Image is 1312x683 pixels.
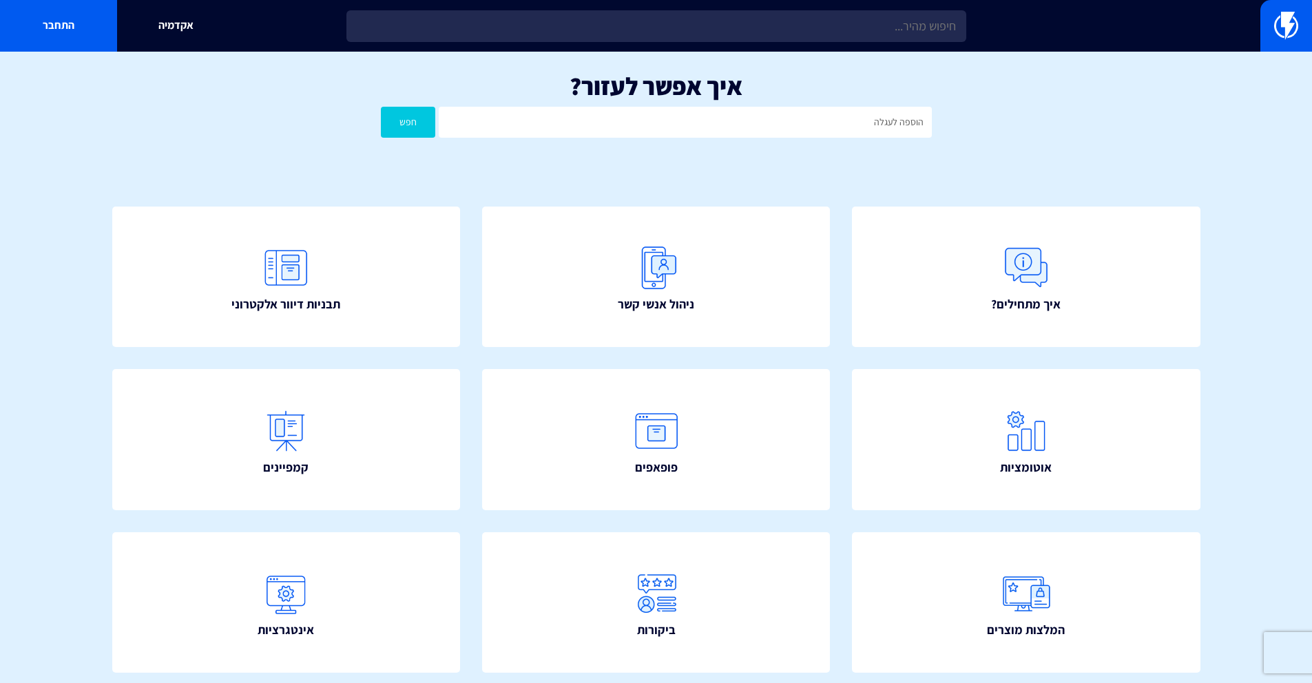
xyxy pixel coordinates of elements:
span: פופאפים [635,459,678,476]
span: אוטומציות [1000,459,1052,476]
input: חיפוש מהיר... [346,10,966,42]
span: תבניות דיוור אלקטרוני [231,295,340,313]
span: ביקורות [637,621,676,639]
a: אינטגרציות [112,532,461,673]
a: פופאפים [482,369,831,510]
button: חפש [381,107,436,138]
a: אוטומציות [852,369,1200,510]
span: המלצות מוצרים [987,621,1065,639]
a: תבניות דיוור אלקטרוני [112,207,461,348]
input: חיפוש [439,107,931,138]
span: איך מתחילים? [991,295,1061,313]
span: קמפיינים [263,459,309,476]
a: ניהול אנשי קשר [482,207,831,348]
span: אינטגרציות [258,621,314,639]
span: ניהול אנשי קשר [618,295,694,313]
a: ביקורות [482,532,831,673]
h1: איך אפשר לעזור? [21,72,1291,100]
a: המלצות מוצרים [852,532,1200,673]
a: קמפיינים [112,369,461,510]
a: איך מתחילים? [852,207,1200,348]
